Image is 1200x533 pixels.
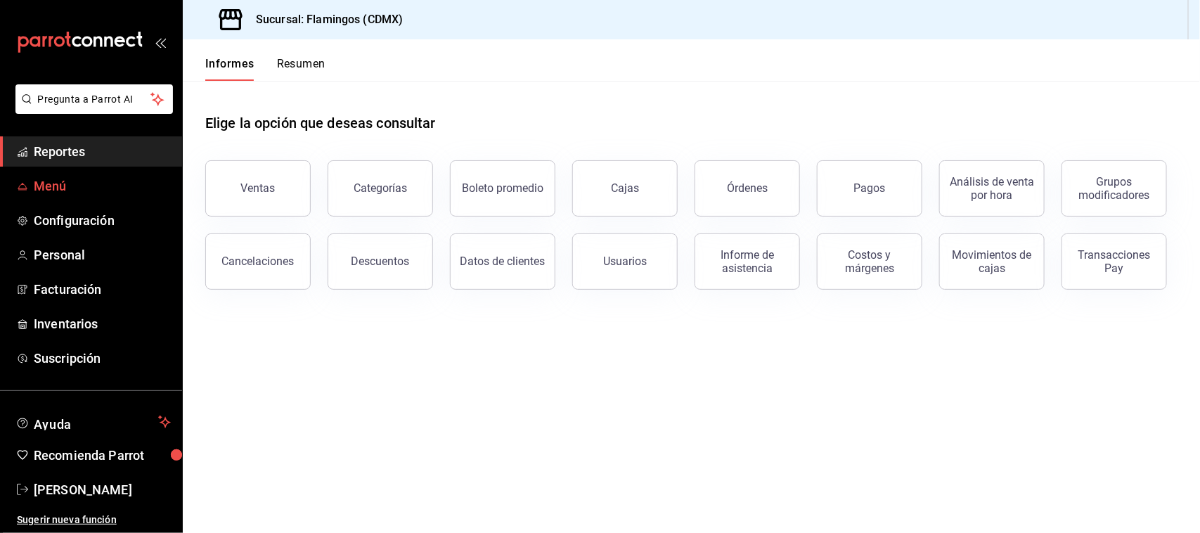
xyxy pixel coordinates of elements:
font: Resumen [277,57,325,70]
font: Elige la opción que deseas consultar [205,115,436,131]
font: Cancelaciones [222,255,295,268]
button: Movimientos de cajas [939,233,1045,290]
button: Boleto promedio [450,160,555,217]
span: Inventarios [34,314,171,333]
span: Sugerir nueva función [17,513,171,527]
span: [PERSON_NAME] [34,480,171,499]
font: Órdenes [727,181,768,195]
font: Datos de clientes [460,255,546,268]
button: Órdenes [695,160,800,217]
span: Facturación [34,280,171,299]
font: Categorías [354,181,407,195]
button: open_drawer_menu [155,37,166,48]
button: Grupos modificadores [1062,160,1167,217]
font: Costos y márgenes [845,248,894,275]
span: Suscripción [34,349,171,368]
font: Usuarios [603,255,647,268]
span: Configuración [34,211,171,230]
button: Costos y márgenes [817,233,922,290]
span: Ayuda [34,413,153,430]
font: Informes [205,57,254,70]
span: Pregunta a Parrot AI [38,92,151,107]
button: Pagos [817,160,922,217]
font: Pagos [854,181,886,195]
span: Recomienda Parrot [34,446,171,465]
button: Categorías [328,160,433,217]
button: Ventas [205,160,311,217]
font: Sucursal: Flamingos (CDMX) [256,13,403,26]
span: Menú [34,176,171,195]
button: Usuarios [572,233,678,290]
font: Transacciones Pay [1078,248,1151,275]
button: Datos de clientes [450,233,555,290]
button: Descuentos [328,233,433,290]
font: Cajas [611,181,639,195]
button: Cajas [572,160,678,217]
a: Pregunta a Parrot AI [10,102,173,117]
font: Boleto promedio [462,181,543,195]
font: Análisis de venta por hora [950,175,1034,202]
button: Análisis de venta por hora [939,160,1045,217]
font: Descuentos [351,255,410,268]
span: Personal [34,245,171,264]
button: Cancelaciones [205,233,311,290]
button: Informe de asistencia [695,233,800,290]
font: Grupos modificadores [1079,175,1150,202]
font: Movimientos de cajas [953,248,1032,275]
button: Transacciones Pay [1062,233,1167,290]
font: Ventas [241,181,276,195]
font: Informe de asistencia [721,248,774,275]
div: pestañas de navegación [205,56,325,81]
span: Reportes [34,142,171,161]
button: Pregunta a Parrot AI [15,84,173,114]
